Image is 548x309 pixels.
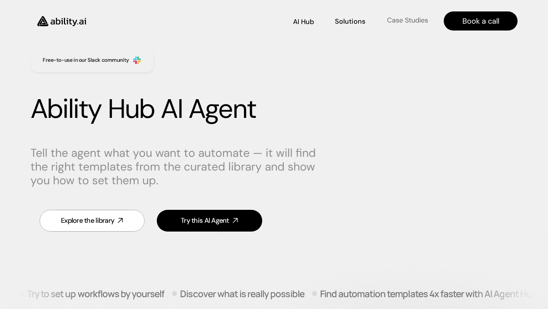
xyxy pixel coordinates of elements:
a: Explore the library [40,210,145,232]
p: Try to set up workflows by yourself [27,289,164,298]
p: Discover what is really possible [180,289,304,298]
p: Find automation templates 4x faster with AI Agent Hub [320,289,537,298]
h1: Ability Hub AI Agent [30,93,518,125]
a: Solutions [335,14,365,28]
nav: Main navigation [97,11,518,31]
div: Try this AI Agent [181,216,229,225]
p: Solutions [335,17,365,26]
div: Explore the library [61,216,114,225]
a: AI Hub [293,14,314,28]
a: Book a call [444,11,518,31]
h3: Free-to-use in our Slack community [43,56,129,64]
p: Book a call [462,16,499,26]
p: Tell the agent what you want to automate — it will find the right templates from the curated libr... [30,146,320,187]
p: AI Hub [293,17,314,26]
a: Case Studies [386,14,429,28]
p: Case Studies [387,16,428,25]
a: Try this AI Agent [157,210,262,232]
